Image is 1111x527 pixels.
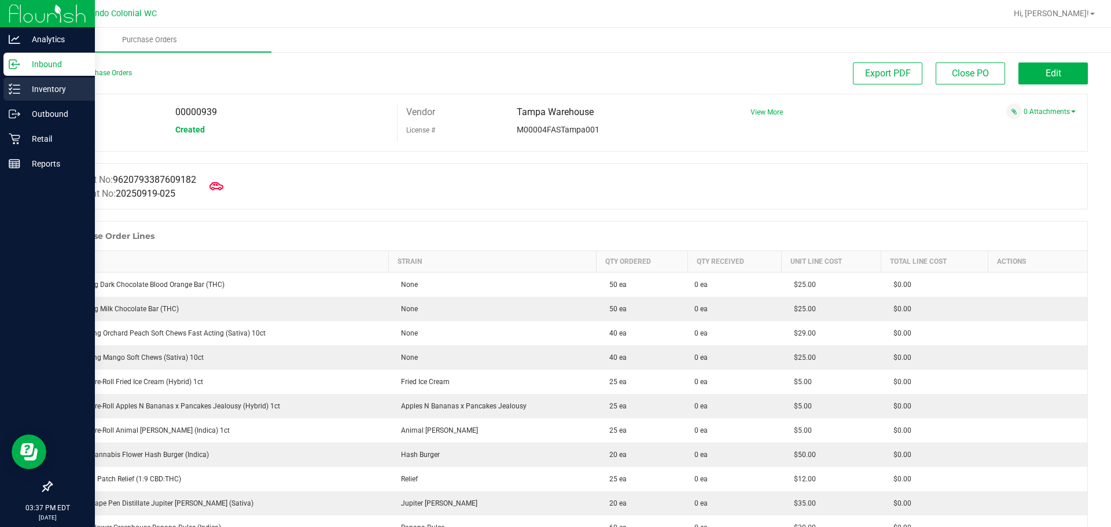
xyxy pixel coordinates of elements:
span: 0 ea [694,449,708,460]
span: Attach a document [1006,104,1022,119]
span: $5.00 [788,402,812,410]
span: 20250919-025 [116,188,175,199]
span: $5.00 [788,426,812,434]
p: Outbound [20,107,90,121]
button: Export PDF [853,62,922,84]
span: None [395,329,418,337]
span: 0 ea [694,352,708,363]
p: Reports [20,157,90,171]
div: FT 0.5g Pre-Roll Apples N Bananas x Pancakes Jealousy (Hybrid) 1ct [59,401,382,411]
span: $25.00 [788,305,816,313]
span: 0 ea [694,498,708,508]
span: Animal [PERSON_NAME] [395,426,478,434]
span: $0.00 [888,402,911,410]
th: Qty Ordered [597,251,688,272]
th: Qty Received [687,251,781,272]
inline-svg: Analytics [9,34,20,45]
span: $0.00 [888,378,911,386]
span: Hash Burger [395,451,440,459]
div: WNA 10mg Orchard Peach Soft Chews Fast Acting (Sativa) 10ct [59,328,382,338]
div: SW 20mg Patch Relief (1:9 CBD:THC) [59,474,382,484]
span: Created [175,125,205,134]
span: 0 ea [694,279,708,290]
div: FT 0.3g Vape Pen Distillate Jupiter [PERSON_NAME] (Sativa) [59,498,382,508]
div: HT 100mg Milk Chocolate Bar (THC) [59,304,382,314]
th: Unit Line Cost [781,251,881,272]
span: 20 ea [604,451,627,459]
p: 03:37 PM EDT [5,503,90,513]
span: Hi, [PERSON_NAME]! [1014,9,1089,18]
th: Strain [388,251,597,272]
span: 00000939 [175,106,217,117]
label: Shipment No: [60,187,175,201]
inline-svg: Reports [9,158,20,169]
label: Vendor [406,104,435,121]
span: 50 ea [604,305,627,313]
inline-svg: Retail [9,133,20,145]
p: Analytics [20,32,90,46]
label: Manifest No: [60,173,196,187]
span: 0 ea [694,401,708,411]
span: $25.00 [788,281,816,289]
span: 9620793387609182 [113,174,196,185]
span: 25 ea [604,426,627,434]
span: $0.00 [888,329,911,337]
span: Export PDF [865,68,911,79]
p: Inbound [20,57,90,71]
span: $0.00 [888,305,911,313]
p: Inventory [20,82,90,96]
span: 25 ea [604,378,627,386]
span: 0 ea [694,474,708,484]
span: None [395,353,418,362]
th: Actions [988,251,1087,272]
span: 40 ea [604,353,627,362]
span: 0 ea [694,377,708,387]
iframe: Resource center [12,434,46,469]
span: 25 ea [604,402,627,410]
span: Tampa Warehouse [517,106,594,117]
inline-svg: Inbound [9,58,20,70]
span: $0.00 [888,353,911,362]
th: Item [52,251,389,272]
span: $12.00 [788,475,816,483]
span: $0.00 [888,281,911,289]
span: $25.00 [788,353,816,362]
p: Retail [20,132,90,146]
a: View More [751,108,783,116]
span: Edit [1046,68,1061,79]
span: Apples N Bananas x Pancakes Jealousy [395,402,527,410]
span: 50 ea [604,281,627,289]
div: WNA 10mg Mango Soft Chews (Sativa) 10ct [59,352,382,363]
inline-svg: Inventory [9,83,20,95]
span: 0 ea [694,328,708,338]
span: $50.00 [788,451,816,459]
a: Purchase Orders [28,28,271,52]
button: Edit [1018,62,1088,84]
span: Mark as Arrived [205,175,228,198]
a: 0 Attachments [1024,108,1076,116]
div: HT 100mg Dark Chocolate Blood Orange Bar (THC) [59,279,382,290]
span: Jupiter [PERSON_NAME] [395,499,477,507]
div: FT 0.5g Pre-Roll Fried Ice Cream (Hybrid) 1ct [59,377,382,387]
span: $0.00 [888,499,911,507]
span: 40 ea [604,329,627,337]
h1: Purchase Order Lines [63,231,154,241]
span: 0 ea [694,425,708,436]
span: Purchase Orders [106,35,193,45]
span: None [395,305,418,313]
span: $0.00 [888,475,911,483]
span: 25 ea [604,475,627,483]
span: $0.00 [888,426,911,434]
span: $0.00 [888,451,911,459]
span: None [395,281,418,289]
span: $5.00 [788,378,812,386]
span: Close PO [952,68,989,79]
span: $29.00 [788,329,816,337]
label: License # [406,121,435,139]
span: Relief [395,475,418,483]
span: 20 ea [604,499,627,507]
inline-svg: Outbound [9,108,20,120]
th: Total Line Cost [881,251,988,272]
span: Orlando Colonial WC [79,9,157,19]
